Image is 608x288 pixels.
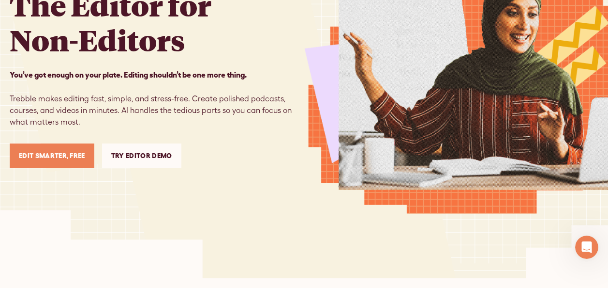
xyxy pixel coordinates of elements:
[102,144,181,168] a: Try Editor Demo
[10,144,94,168] a: Edit Smarter, Free
[10,69,304,128] p: Trebble makes editing fast, simple, and stress-free. Create polished podcasts, courses, and video...
[10,70,247,79] strong: You’ve got enough on your plate. Editing shouldn’t be one more thing. ‍
[575,236,598,259] iframe: Intercom live chat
